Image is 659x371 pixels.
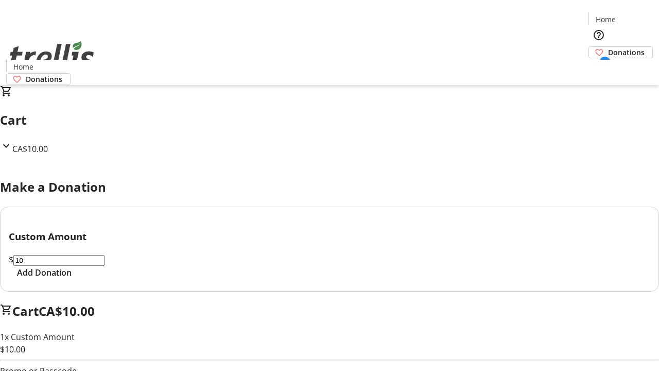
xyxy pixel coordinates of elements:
span: CA$10.00 [12,143,48,155]
button: Add Donation [9,266,80,279]
span: Donations [608,47,645,58]
span: Add Donation [17,266,72,279]
a: Home [589,14,622,25]
h3: Custom Amount [9,229,650,244]
span: Home [13,61,33,72]
span: $ [9,254,13,265]
span: CA$10.00 [39,302,95,319]
input: Donation Amount [13,255,105,266]
img: Orient E2E Organization q9zma5UAMd's Logo [6,30,98,81]
button: Cart [588,58,609,79]
a: Donations [6,73,71,85]
span: Home [596,14,616,25]
button: Help [588,25,609,45]
a: Home [7,61,40,72]
span: Donations [26,74,62,85]
a: Donations [588,46,653,58]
